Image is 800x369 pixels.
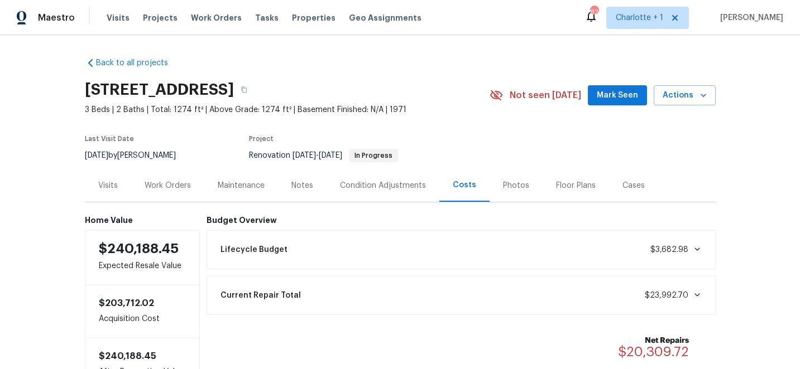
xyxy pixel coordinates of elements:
[85,285,200,338] div: Acquisition Cost
[207,216,716,225] h6: Budget Overview
[85,104,490,115] span: 3 Beds | 2 Baths | Total: 1274 ft² | Above Grade: 1274 ft² | Basement Finished: N/A | 1971
[218,180,265,191] div: Maintenance
[453,179,476,191] div: Costs
[319,152,342,159] span: [DATE]
[85,230,200,285] div: Expected Resale Value
[85,216,200,225] h6: Home Value
[622,180,645,191] div: Cases
[503,180,529,191] div: Photos
[107,12,130,23] span: Visits
[85,57,192,69] a: Back to all projects
[618,345,689,358] span: $20,309.72
[292,12,336,23] span: Properties
[650,246,688,254] span: $3,682.98
[291,180,313,191] div: Notes
[249,135,274,142] span: Project
[221,244,288,255] span: Lifecycle Budget
[85,149,189,162] div: by [PERSON_NAME]
[350,152,397,159] span: In Progress
[340,180,426,191] div: Condition Adjustments
[191,12,242,23] span: Work Orders
[85,84,234,95] h2: [STREET_ADDRESS]
[99,352,156,361] span: $240,188.45
[556,180,596,191] div: Floor Plans
[618,335,689,346] b: Net Repairs
[654,85,716,106] button: Actions
[234,80,254,100] button: Copy Address
[38,12,75,23] span: Maestro
[510,90,581,101] span: Not seen [DATE]
[98,180,118,191] div: Visits
[293,152,342,159] span: -
[255,14,279,22] span: Tasks
[293,152,316,159] span: [DATE]
[85,152,108,159] span: [DATE]
[85,135,134,142] span: Last Visit Date
[616,12,663,23] span: Charlotte + 1
[645,292,688,299] span: $23,992.70
[349,12,421,23] span: Geo Assignments
[597,89,638,103] span: Mark Seen
[145,180,191,191] div: Work Orders
[588,85,647,106] button: Mark Seen
[99,242,179,255] span: $240,188.45
[716,12,783,23] span: [PERSON_NAME]
[221,290,301,301] span: Current Repair Total
[249,152,398,159] span: Renovation
[99,299,154,308] span: $203,712.02
[590,7,598,18] div: 82
[143,12,178,23] span: Projects
[663,89,707,103] span: Actions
